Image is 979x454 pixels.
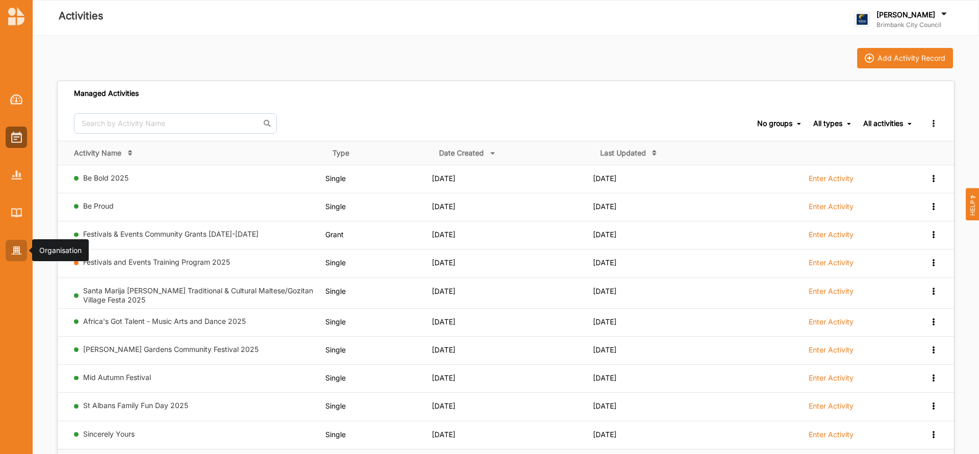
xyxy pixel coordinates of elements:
[593,202,616,211] span: [DATE]
[809,401,854,411] label: Enter Activity
[877,21,949,29] label: Brimbank City Council
[325,230,344,239] span: Grant
[809,345,854,360] a: Enter Activity
[325,345,346,354] span: Single
[11,208,22,217] img: Library
[857,48,953,68] button: iconAdd Activity Record
[813,119,842,128] div: All types
[854,12,870,28] img: logo
[878,54,945,63] div: Add Activity Record
[809,173,854,189] a: Enter Activity
[809,286,854,301] a: Enter Activity
[432,174,455,183] span: [DATE]
[8,7,24,26] img: logo
[83,258,230,266] a: Festivals and Events Training Program 2025
[809,202,854,211] label: Enter Activity
[432,317,455,326] span: [DATE]
[809,258,854,273] a: Enter Activity
[59,8,104,24] label: Activities
[809,373,854,383] label: Enter Activity
[325,174,346,183] span: Single
[593,174,616,183] span: [DATE]
[593,230,616,239] span: [DATE]
[10,94,23,105] img: Dashboard
[432,401,455,410] span: [DATE]
[83,401,188,410] a: St Albans Family Fun Day 2025
[83,230,259,238] a: Festivals & Events Community Grants [DATE]-[DATE]
[432,202,455,211] span: [DATE]
[863,119,903,128] div: All activities
[325,373,346,382] span: Single
[809,373,854,388] a: Enter Activity
[757,119,792,128] div: No groups
[432,230,455,239] span: [DATE]
[74,148,121,158] div: Activity Name
[432,373,455,382] span: [DATE]
[600,148,646,158] div: Last Updated
[809,258,854,267] label: Enter Activity
[325,401,346,410] span: Single
[809,174,854,183] label: Enter Activity
[11,170,22,179] img: Reports
[865,54,874,63] img: icon
[432,345,455,354] span: [DATE]
[11,246,22,255] img: Organisation
[6,202,27,223] a: Library
[593,317,616,326] span: [DATE]
[39,245,82,256] div: Organisation
[83,173,128,182] a: Be Bold 2025
[83,317,246,325] a: Africa's Got Talent - Music Arts and Dance 2025
[432,258,455,267] span: [DATE]
[83,430,135,438] a: Sincerely Yours
[432,430,455,439] span: [DATE]
[325,141,432,165] th: Type
[325,202,346,211] span: Single
[809,230,854,245] a: Enter Activity
[6,240,27,261] a: Organisation
[809,401,854,416] a: Enter Activity
[83,286,313,304] a: Santa Marija [PERSON_NAME] Traditional & Cultural Maltese/Gozitan Village Festa 2025
[325,258,346,267] span: Single
[809,430,854,445] a: Enter Activity
[83,201,114,210] a: Be Proud
[593,430,616,439] span: [DATE]
[593,401,616,410] span: [DATE]
[593,373,616,382] span: [DATE]
[325,430,346,439] span: Single
[6,89,27,110] a: Dashboard
[593,287,616,295] span: [DATE]
[325,287,346,295] span: Single
[6,164,27,186] a: Reports
[809,201,854,217] a: Enter Activity
[809,317,854,332] a: Enter Activity
[325,317,346,326] span: Single
[809,430,854,439] label: Enter Activity
[593,345,616,354] span: [DATE]
[432,287,455,295] span: [DATE]
[809,345,854,355] label: Enter Activity
[83,345,259,354] a: [PERSON_NAME] Gardens Community Festival 2025
[74,113,277,134] input: Search by Activity Name
[593,258,616,267] span: [DATE]
[809,287,854,296] label: Enter Activity
[809,230,854,239] label: Enter Activity
[74,89,139,98] div: Managed Activities
[809,317,854,326] label: Enter Activity
[83,373,151,382] a: Mid Autumn Festival
[11,132,22,143] img: Activities
[6,127,27,148] a: Activities
[439,148,484,158] div: Date Created
[877,10,935,19] label: [PERSON_NAME]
